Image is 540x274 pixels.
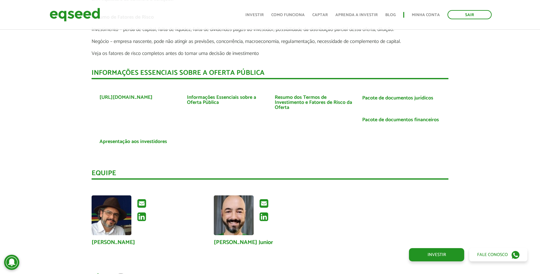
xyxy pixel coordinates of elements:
[271,13,305,17] a: Como funciona
[362,117,439,122] a: Pacote de documentos financeiros
[92,240,135,245] a: [PERSON_NAME]
[214,240,273,245] a: [PERSON_NAME] Junior
[409,248,464,261] a: Investir
[385,13,396,17] a: Blog
[92,51,448,57] p: Veja os fatores de risco completos antes do tomar uma decisão de investimento
[469,248,527,261] a: Fale conosco
[214,195,254,235] img: Foto de Sérgio Hilton Berlotto Junior
[99,139,167,144] a: Apresentação aos investidores
[412,13,440,17] a: Minha conta
[92,39,448,45] p: Negócio – empresa nascente, pode não atingir as previsões, concorrência, macroeconomia, regulamen...
[245,13,264,17] a: Investir
[50,6,100,23] img: EqSeed
[275,95,353,110] a: Resumo dos Termos de Investimento e Fatores de Risco da Oferta
[92,27,448,33] p: Investimento – perda de capital, falta de liquidez, falta de dividendos pagos ao investidor, poss...
[92,69,448,79] div: INFORMAÇÕES ESSENCIAIS SOBRE A OFERTA PÚBLICA
[92,195,131,235] a: Ver perfil do usuário.
[447,10,492,19] a: Sair
[92,195,131,235] img: Foto de Xisto Alves de Souza Junior
[92,170,448,180] div: Equipe
[335,13,378,17] a: Aprenda a investir
[362,96,433,101] a: Pacote de documentos jurídicos
[187,95,265,105] a: Informações Essenciais sobre a Oferta Pública
[99,95,153,100] a: [URL][DOMAIN_NAME]
[312,13,328,17] a: Captar
[214,195,254,235] a: Ver perfil do usuário.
